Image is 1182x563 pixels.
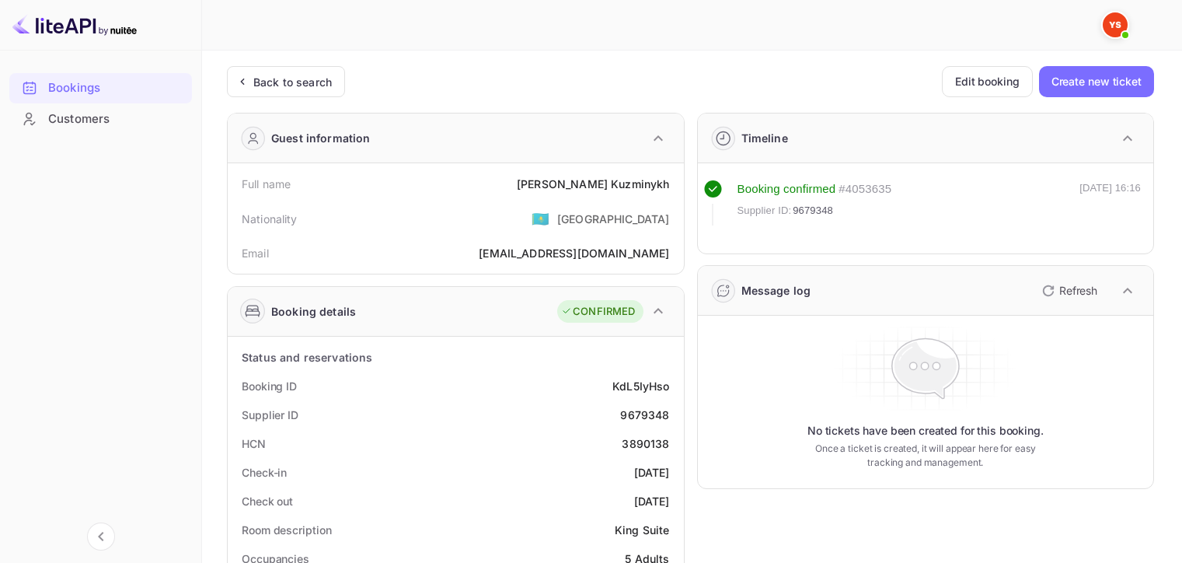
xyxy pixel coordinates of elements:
[622,435,669,452] div: 3890138
[242,493,293,509] div: Check out
[517,176,669,192] div: [PERSON_NAME] Kuzminykh
[634,464,670,481] div: [DATE]
[532,205,549,233] span: United States
[9,104,192,135] div: Customers
[612,378,669,394] div: KdL5IyHso
[9,73,192,103] div: Bookings
[242,245,269,261] div: Email
[48,79,184,97] div: Bookings
[737,203,792,219] span: Supplier ID:
[242,378,297,394] div: Booking ID
[942,66,1033,97] button: Edit booking
[634,493,670,509] div: [DATE]
[620,407,669,423] div: 9679348
[242,435,266,452] div: HCN
[87,523,115,551] button: Collapse navigation
[242,176,291,192] div: Full name
[561,304,635,320] div: CONFIRMED
[807,423,1044,439] p: No tickets have been created for this booking.
[271,130,371,146] div: Guest information
[1033,278,1104,303] button: Refresh
[1103,12,1128,37] img: Yandex Support
[615,522,670,538] div: King Suite
[1079,180,1141,226] div: [DATE] 16:16
[12,12,137,37] img: LiteAPI logo
[242,349,372,365] div: Status and reservations
[793,203,833,219] span: 9679348
[9,73,192,102] a: Bookings
[557,211,670,227] div: [GEOGRAPHIC_DATA]
[242,522,331,538] div: Room description
[737,180,836,198] div: Booking confirmed
[839,180,891,198] div: # 4053635
[242,407,298,423] div: Supplier ID
[1039,66,1154,97] button: Create new ticket
[271,303,356,320] div: Booking details
[242,464,287,481] div: Check-in
[741,130,788,146] div: Timeline
[804,442,1048,470] p: Once a ticket is created, it will appear here for easy tracking and management.
[479,245,669,261] div: [EMAIL_ADDRESS][DOMAIN_NAME]
[48,110,184,128] div: Customers
[253,74,332,90] div: Back to search
[9,104,192,133] a: Customers
[242,211,298,227] div: Nationality
[1059,282,1097,299] p: Refresh
[741,282,811,299] div: Message log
